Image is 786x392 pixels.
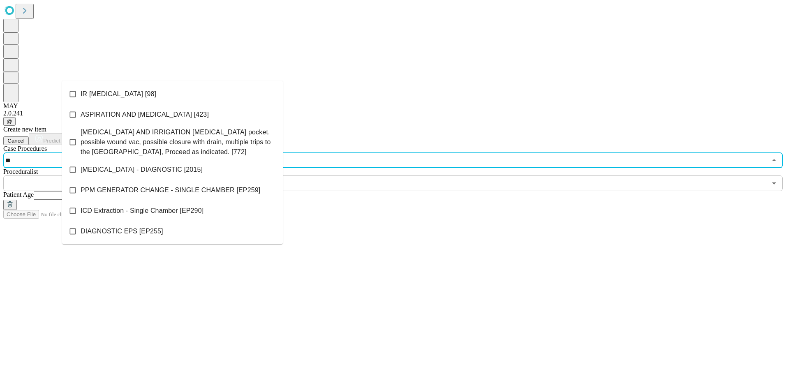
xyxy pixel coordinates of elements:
button: Predict [29,133,67,145]
span: @ [7,118,12,125]
span: Proceduralist [3,168,38,175]
div: 2.0.241 [3,110,783,117]
button: Cancel [3,136,29,145]
span: Scheduled Procedure [3,145,47,152]
span: ASPIRATION AND [MEDICAL_DATA] [423] [81,110,209,120]
span: Create new item [3,126,46,133]
span: IR [MEDICAL_DATA] [98] [81,89,156,99]
button: Open [768,178,780,189]
span: [MEDICAL_DATA] - DIAGNOSTIC [2015] [81,165,203,175]
span: DIAGNOSTIC EPS [EP255] [81,226,163,236]
span: Predict [43,138,60,144]
span: Patient Age [3,191,34,198]
span: ICD Extraction - Single Chamber [EP290] [81,206,203,216]
span: PPM GENERATOR CHANGE - SINGLE CHAMBER [EP259] [81,185,260,195]
button: Close [768,154,780,166]
span: Cancel [7,138,25,144]
button: @ [3,117,16,126]
div: MAY [3,102,783,110]
span: [MEDICAL_DATA] AND IRRIGATION [MEDICAL_DATA] pocket, possible wound vac, possible closure with dr... [81,127,276,157]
